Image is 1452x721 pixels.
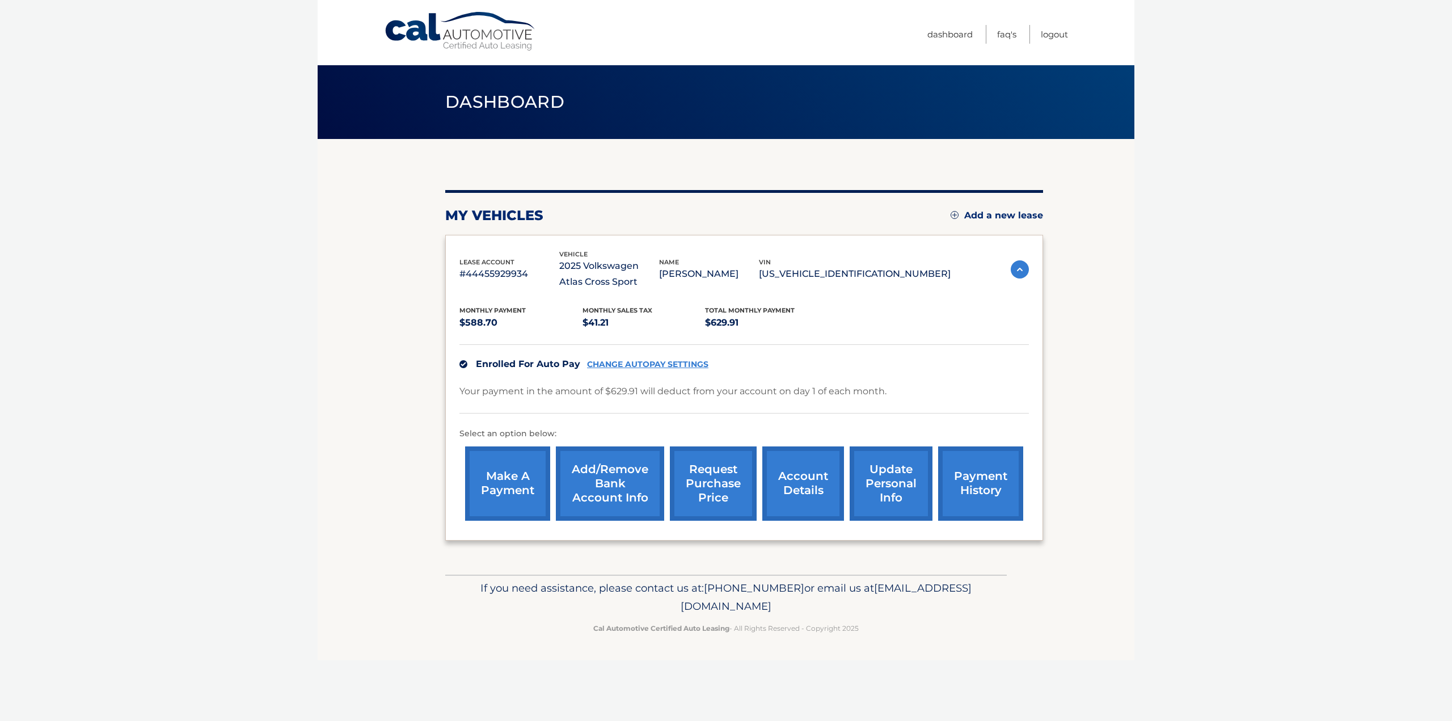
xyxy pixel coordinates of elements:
[1041,25,1068,44] a: Logout
[850,446,932,521] a: update personal info
[587,360,708,369] a: CHANGE AUTOPAY SETTINGS
[927,25,973,44] a: Dashboard
[465,446,550,521] a: make a payment
[384,11,537,52] a: Cal Automotive
[659,266,759,282] p: [PERSON_NAME]
[997,25,1016,44] a: FAQ's
[459,266,559,282] p: #44455929934
[762,446,844,521] a: account details
[583,315,706,331] p: $41.21
[445,91,564,112] span: Dashboard
[459,315,583,331] p: $588.70
[583,306,652,314] span: Monthly sales Tax
[670,446,757,521] a: request purchase price
[556,446,664,521] a: Add/Remove bank account info
[453,579,999,615] p: If you need assistance, please contact us at: or email us at
[659,258,679,266] span: name
[759,258,771,266] span: vin
[593,624,729,633] strong: Cal Automotive Certified Auto Leasing
[459,258,514,266] span: lease account
[445,207,543,224] h2: my vehicles
[453,622,999,634] p: - All Rights Reserved - Copyright 2025
[938,446,1023,521] a: payment history
[951,210,1043,221] a: Add a new lease
[459,306,526,314] span: Monthly Payment
[559,250,588,258] span: vehicle
[559,258,659,290] p: 2025 Volkswagen Atlas Cross Sport
[1011,260,1029,279] img: accordion-active.svg
[476,359,580,369] span: Enrolled For Auto Pay
[705,315,828,331] p: $629.91
[951,211,959,219] img: add.svg
[705,306,795,314] span: Total Monthly Payment
[704,581,804,594] span: [PHONE_NUMBER]
[459,383,887,399] p: Your payment in the amount of $629.91 will deduct from your account on day 1 of each month.
[759,266,951,282] p: [US_VEHICLE_IDENTIFICATION_NUMBER]
[459,427,1029,441] p: Select an option below:
[459,360,467,368] img: check.svg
